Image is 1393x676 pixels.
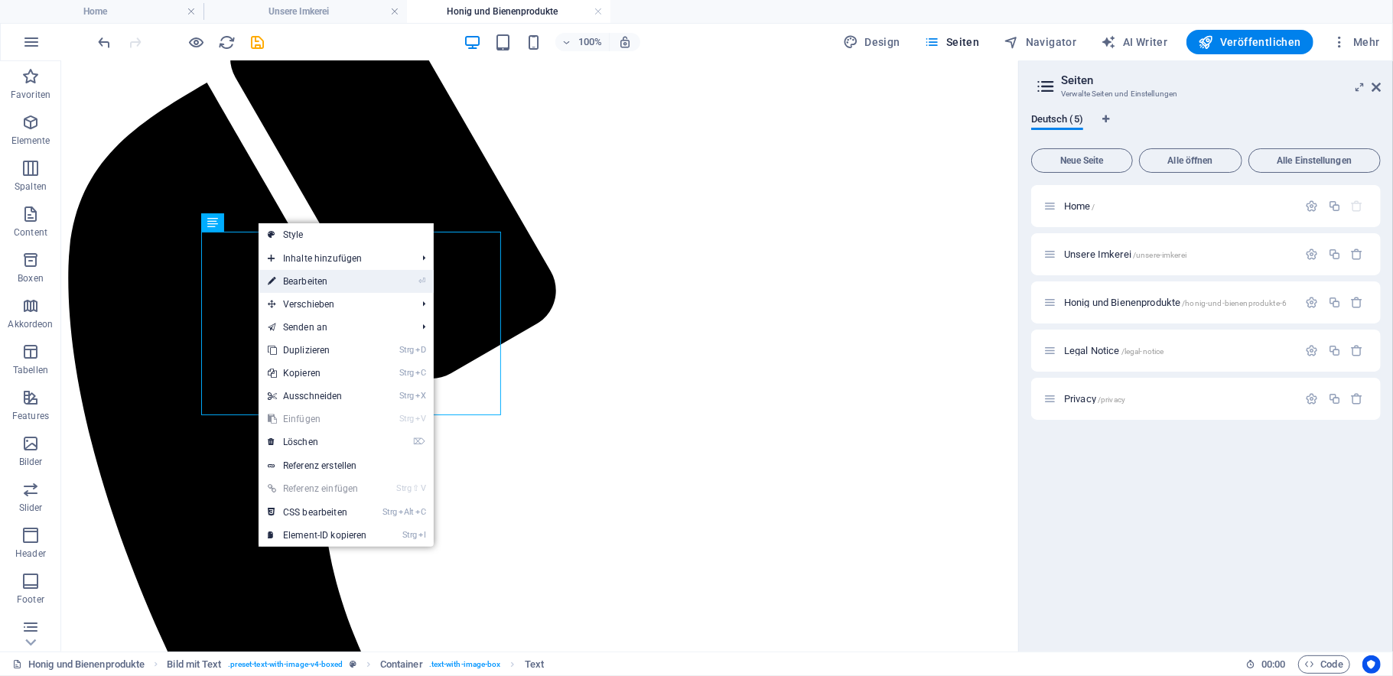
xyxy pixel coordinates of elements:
p: Spalten [15,180,47,193]
div: Home/ [1059,201,1298,211]
i: I [418,530,426,540]
button: Alle öffnen [1139,148,1242,173]
h2: Seiten [1061,73,1381,87]
i: Dieses Element ist ein anpassbares Preset [350,660,356,668]
a: ⌦Löschen [259,431,376,453]
div: Legal Notice/legal-notice [1059,346,1298,356]
i: V [421,483,425,493]
p: Boxen [18,272,44,284]
span: / [1092,203,1095,211]
p: Content [14,226,47,239]
i: Strg [399,391,414,401]
i: Strg [382,507,397,517]
a: StrgDDuplizieren [259,339,376,362]
i: ⌦ [414,437,426,447]
h3: Verwalte Seiten und Einstellungen [1061,87,1350,101]
div: Einstellungen [1306,296,1319,309]
button: 100% [555,33,610,51]
span: Neue Seite [1038,156,1126,165]
div: Honig und Bienenprodukte/honig-und-bienenprodukte-6 [1059,297,1298,307]
a: Referenz erstellen [259,454,434,477]
p: Elemente [11,135,50,147]
div: Sprachen-Tabs [1031,113,1381,142]
a: StrgAltCCSS bearbeiten [259,501,376,524]
span: Mehr [1332,34,1380,50]
a: Klick, um Auswahl aufzuheben. Doppelklick öffnet Seitenverwaltung [12,655,145,674]
i: Rückgängig: Text ändern (Strg+Z) [96,34,114,51]
span: Design [843,34,900,50]
span: Inhalte hinzufügen [259,247,411,270]
button: save [249,33,267,51]
div: Die Startseite kann nicht gelöscht werden [1351,200,1364,213]
button: Veröffentlichen [1186,30,1313,54]
div: Entfernen [1351,344,1364,357]
i: Strg [396,483,411,493]
div: Einstellungen [1306,344,1319,357]
span: Seiten [925,34,980,50]
span: Klick zum Auswählen. Doppelklick zum Bearbeiten [525,655,544,674]
i: Strg [399,414,414,424]
i: Seite neu laden [219,34,236,51]
div: Entfernen [1351,248,1364,261]
div: Einstellungen [1306,392,1319,405]
i: Save (Ctrl+S) [249,34,267,51]
button: Neue Seite [1031,148,1133,173]
span: Alle öffnen [1146,156,1235,165]
button: AI Writer [1095,30,1174,54]
div: Unsere Imkerei/unsere-imkerei [1059,249,1298,259]
p: Tabellen [13,364,48,376]
div: Duplizieren [1328,344,1341,357]
a: StrgVEinfügen [259,408,376,431]
span: Code [1305,655,1343,674]
div: Design (Strg+Alt+Y) [837,30,906,54]
span: /privacy [1098,395,1125,404]
button: Klicke hier, um den Vorschau-Modus zu verlassen [187,33,206,51]
span: /unsere-imkerei [1133,251,1186,259]
i: ⏎ [419,276,426,286]
i: X [415,391,426,401]
span: /legal-notice [1121,347,1164,356]
i: D [415,345,426,355]
button: Navigator [998,30,1083,54]
h4: Honig und Bienenprodukte [407,3,610,20]
h4: Unsere Imkerei [203,3,407,20]
a: Strg⇧VReferenz einfügen [259,477,376,500]
a: Style [259,223,434,246]
span: Klick zum Auswählen. Doppelklick zum Bearbeiten [167,655,221,674]
i: Alt [399,507,414,517]
div: Einstellungen [1306,200,1319,213]
button: Mehr [1326,30,1386,54]
nav: breadcrumb [167,655,544,674]
button: Alle Einstellungen [1248,148,1381,173]
a: ⏎Bearbeiten [259,270,376,293]
p: Features [12,410,49,422]
span: : [1272,658,1274,670]
span: Verschieben [259,293,411,316]
button: Seiten [919,30,986,54]
span: /honig-und-bienenprodukte-6 [1182,299,1287,307]
p: Akkordeon [8,318,53,330]
span: Klick, um Seite zu öffnen [1064,200,1095,212]
p: Slider [19,502,43,514]
span: Alle Einstellungen [1255,156,1374,165]
i: Strg [402,530,417,540]
h6: Session-Zeit [1245,655,1286,674]
div: Entfernen [1351,392,1364,405]
span: Klick, um Seite zu öffnen [1064,249,1186,260]
p: Footer [17,593,44,606]
button: undo [96,33,114,51]
span: 00 00 [1261,655,1285,674]
span: . preset-text-with-image-v4-boxed [228,655,343,674]
i: ⇧ [412,483,419,493]
a: Senden an [259,316,411,339]
a: StrgXAusschneiden [259,385,376,408]
i: C [415,368,426,378]
i: Strg [399,368,414,378]
span: Veröffentlichen [1199,34,1301,50]
div: Einstellungen [1306,248,1319,261]
button: Design [837,30,906,54]
button: Code [1298,655,1350,674]
span: Klick, um Seite zu öffnen [1064,345,1164,356]
i: Bei Größenänderung Zoomstufe automatisch an das gewählte Gerät anpassen. [618,35,632,49]
i: V [415,414,426,424]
